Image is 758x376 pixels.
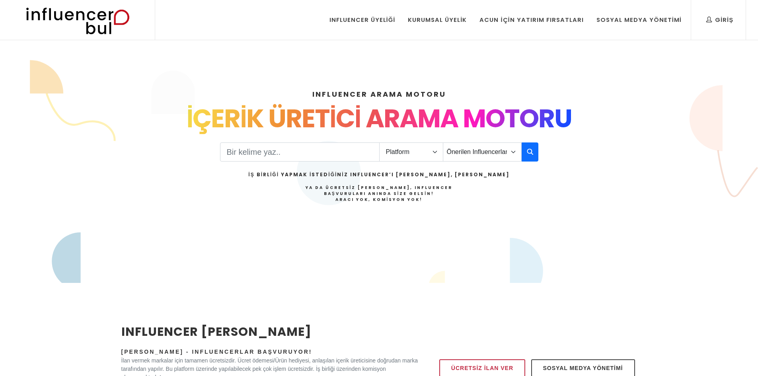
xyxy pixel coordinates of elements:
[335,197,423,203] strong: Aracı Yok, Komisyon Yok!
[706,16,733,24] div: Giriş
[220,142,380,162] input: Search
[248,185,509,203] h4: Ya da Ücretsiz [PERSON_NAME], Influencer Başvuruları Anında Size Gelsin!
[121,89,637,99] h4: INFLUENCER ARAMA MOTORU
[248,171,509,178] h2: İş Birliği Yapmak İstediğiniz Influencer’ı [PERSON_NAME], [PERSON_NAME]
[479,16,583,24] div: Acun İçin Yatırım Fırsatları
[121,323,418,341] h2: INFLUENCER [PERSON_NAME]
[408,16,467,24] div: Kurumsal Üyelik
[121,99,637,138] div: İÇERİK ÜRETİCİ ARAMA MOTORU
[121,349,312,355] span: [PERSON_NAME] - Influencerlar Başvuruyor!
[543,363,623,373] span: Sosyal Medya Yönetimi
[596,16,682,24] div: Sosyal Medya Yönetimi
[329,16,396,24] div: Influencer Üyeliği
[451,363,513,373] span: Ücretsiz İlan Ver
